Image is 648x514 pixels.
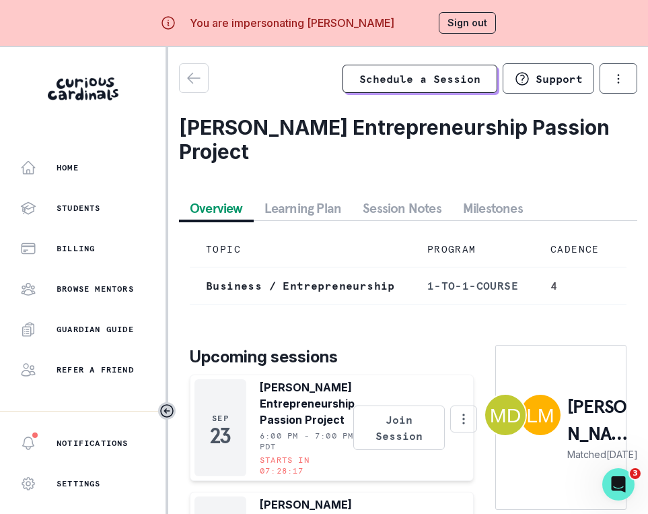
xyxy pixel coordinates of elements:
[450,406,477,432] button: Options
[260,430,355,452] p: 6:00 PM - 7:00 PM PDT
[503,63,594,94] button: Support
[602,468,635,501] iframe: Intercom live chat
[190,345,474,369] p: Upcoming sessions
[343,65,497,93] a: Schedule a Session
[411,267,534,304] td: 1-to-1-course
[57,284,134,294] p: Browse Mentors
[536,72,583,86] p: Support
[190,232,411,267] td: TOPIC
[57,243,95,254] p: Billing
[57,162,79,173] p: Home
[190,15,394,31] p: You are impersonating [PERSON_NAME]
[210,429,231,443] p: 23
[254,196,353,220] button: Learning Plan
[600,63,637,94] button: options
[260,455,355,476] p: Starts in 07:28:17
[57,203,101,214] p: Students
[352,196,452,220] button: Session Notes
[57,438,129,449] p: Notifications
[630,468,641,479] span: 3
[567,393,638,447] p: [PERSON_NAME] + [PERSON_NAME]
[212,413,229,424] p: Sep
[190,267,411,304] td: Business / Entrepreneurship
[534,232,616,267] td: CADENCE
[534,267,616,304] td: 4
[485,395,526,435] img: Matthew Darshan
[520,395,561,435] img: Liam Meek
[260,379,355,428] p: [PERSON_NAME] Entrepreneurship Passion Project
[48,77,118,100] img: Curious Cardinals Logo
[179,196,254,220] button: Overview
[567,447,638,461] p: Matched [DATE]
[411,232,534,267] td: PROGRAM
[57,324,134,335] p: Guardian Guide
[439,12,496,34] button: Sign out
[179,115,637,164] h2: [PERSON_NAME] Entrepreneurship Passion Project
[353,406,445,450] button: Join Session
[57,364,134,375] p: Refer a friend
[57,478,101,489] p: Settings
[452,196,534,220] button: Milestones
[158,402,176,420] button: Toggle sidebar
